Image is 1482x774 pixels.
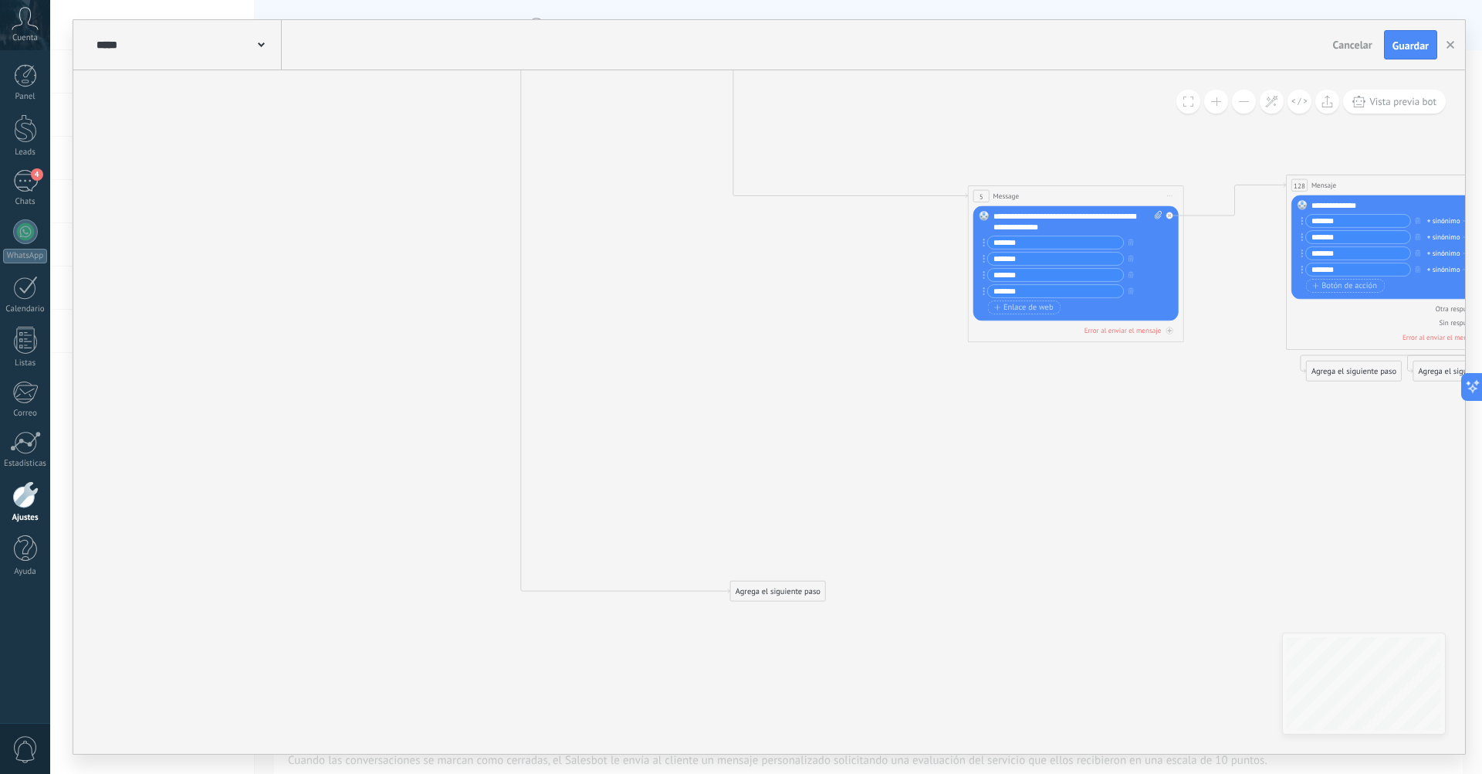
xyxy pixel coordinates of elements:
[1312,281,1377,290] span: Botón de acción
[31,168,43,181] span: 4
[1307,362,1402,380] div: Agrega el siguiente paso
[1427,264,1460,275] div: + sinónimo
[3,409,48,419] div: Correo
[994,303,1054,311] span: Enlace de web
[3,459,48,469] div: Estadísticas
[993,191,1020,201] span: Message
[3,197,48,207] div: Chats
[980,192,983,201] span: 5
[1384,30,1437,59] button: Guardar
[1306,279,1385,293] button: Botón de acción
[3,304,48,314] div: Calendario
[1427,216,1460,226] div: + sinónimo
[1333,38,1372,52] span: Cancelar
[1427,232,1460,243] div: + sinónimo
[1294,181,1305,190] span: 128
[3,358,48,368] div: Listas
[1311,180,1336,190] span: Mensaje
[1392,40,1429,51] span: Guardar
[12,33,38,43] span: Cuenta
[3,92,48,102] div: Panel
[1084,325,1162,334] div: Error al enviar el mensaje
[988,300,1061,314] button: Enlace de web
[3,148,48,158] div: Leads
[1343,90,1446,114] button: Vista previa bot
[3,249,47,263] div: WhatsApp
[1402,333,1480,342] div: Error al enviar el mensaje
[1369,95,1436,108] span: Vista previa bot
[1436,304,1480,313] div: Otra respuesta
[1439,318,1479,328] div: Sin respuesta
[730,582,825,600] div: Agrega el siguiente paso
[3,567,48,577] div: Ayuda
[3,513,48,523] div: Ajustes
[1327,33,1379,56] button: Cancelar
[1427,248,1460,259] div: + sinónimo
